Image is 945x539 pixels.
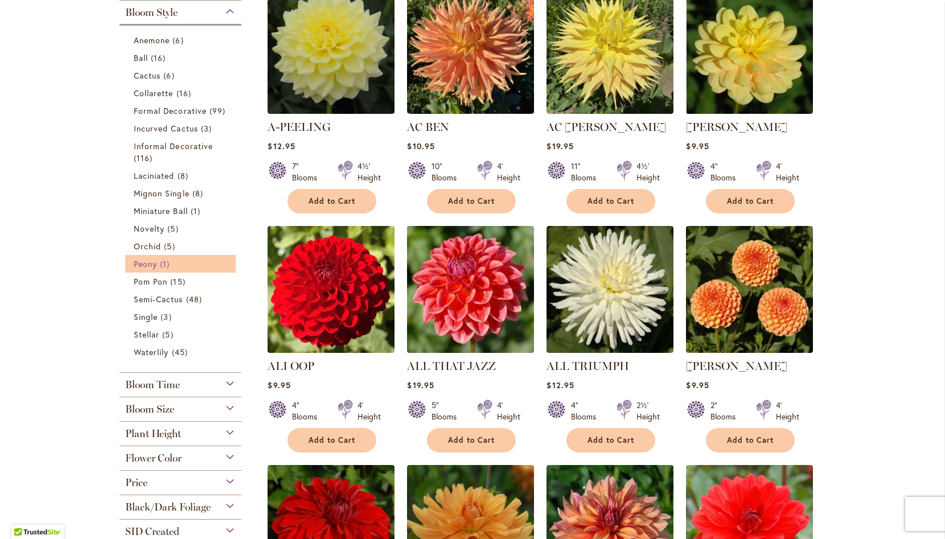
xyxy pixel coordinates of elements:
[547,226,673,353] img: ALL TRIUMPH
[427,189,516,213] button: Add to Cart
[776,400,799,422] div: 4' Height
[268,120,331,134] a: A-PEELING
[636,161,660,183] div: 4½' Height
[448,435,495,445] span: Add to Cart
[292,161,324,183] div: 7" Blooms
[547,380,574,390] span: $12.95
[407,359,496,373] a: ALL THAT JAZZ
[268,380,290,390] span: $9.95
[170,275,188,287] span: 15
[164,240,178,252] span: 5
[125,378,180,391] span: Bloom Time
[407,226,534,353] img: ALL THAT JAZZ
[191,205,203,217] span: 1
[287,428,376,452] button: Add to Cart
[686,120,787,134] a: [PERSON_NAME]
[134,346,230,358] a: Waterlily 45
[125,427,181,440] span: Plant Height
[134,52,230,64] a: Ball 16
[134,205,230,217] a: Miniature Ball 1
[547,359,629,373] a: ALL TRIUMPH
[268,359,314,373] a: ALI OOP
[134,276,167,287] span: Pom Pon
[134,70,161,81] span: Cactus
[209,105,228,117] span: 99
[706,428,795,452] button: Add to Cart
[547,120,666,134] a: AC [PERSON_NAME]
[134,294,183,305] span: Semi-Cactus
[566,189,655,213] button: Add to Cart
[192,187,206,199] span: 8
[309,196,355,206] span: Add to Cart
[176,87,194,99] span: 16
[686,344,813,355] a: AMBER QUEEN
[9,499,40,530] iframe: Launch Accessibility Center
[134,170,230,182] a: Laciniated 8
[134,223,165,234] span: Novelty
[547,141,573,151] span: $19.95
[167,223,181,234] span: 5
[201,122,215,134] span: 3
[172,346,191,358] span: 45
[571,400,603,422] div: 4" Blooms
[134,35,170,46] span: Anemone
[134,52,148,63] span: Ball
[134,240,230,252] a: Orchid 5
[706,189,795,213] button: Add to Cart
[134,34,230,46] a: Anemone 6
[125,452,182,464] span: Flower Color
[134,152,155,164] span: 116
[432,400,463,422] div: 5" Blooms
[125,6,178,19] span: Bloom Style
[134,69,230,81] a: Cactus 6
[134,141,213,151] span: Informal Decorative
[268,226,395,353] img: ALI OOP
[547,344,673,355] a: ALL TRIUMPH
[309,435,355,445] span: Add to Cart
[178,170,191,182] span: 8
[427,428,516,452] button: Add to Cart
[268,105,395,116] a: A-Peeling
[134,122,230,134] a: Incurved Cactus 3
[134,87,230,99] a: Collarette 16
[134,188,190,199] span: Mignon Single
[163,69,177,81] span: 6
[134,140,230,164] a: Informal Decorative 116
[161,311,174,323] span: 3
[134,88,174,98] span: Collarette
[287,189,376,213] button: Add to Cart
[727,435,774,445] span: Add to Cart
[172,34,186,46] span: 6
[710,400,742,422] div: 2" Blooms
[125,403,174,415] span: Bloom Size
[134,105,207,116] span: Formal Decorative
[134,105,230,117] a: Formal Decorative 99
[292,400,324,422] div: 4" Blooms
[134,205,188,216] span: Miniature Ball
[587,435,634,445] span: Add to Cart
[186,293,205,305] span: 48
[134,311,158,322] span: Single
[268,344,395,355] a: ALI OOP
[268,141,295,151] span: $12.95
[134,123,198,134] span: Incurved Cactus
[587,196,634,206] span: Add to Cart
[497,161,520,183] div: 4' Height
[407,344,534,355] a: ALL THAT JAZZ
[727,196,774,206] span: Add to Cart
[134,275,230,287] a: Pom Pon 15
[134,311,230,323] a: Single 3
[432,161,463,183] div: 10" Blooms
[686,105,813,116] a: AHOY MATEY
[686,141,709,151] span: $9.95
[125,501,211,513] span: Black/Dark Foliage
[776,161,799,183] div: 4' Height
[686,380,709,390] span: $9.95
[151,52,169,64] span: 16
[134,293,230,305] a: Semi-Cactus 48
[407,105,534,116] a: AC BEN
[134,258,230,270] a: Peony 1
[566,428,655,452] button: Add to Cart
[134,170,175,181] span: Laciniated
[160,258,172,270] span: 1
